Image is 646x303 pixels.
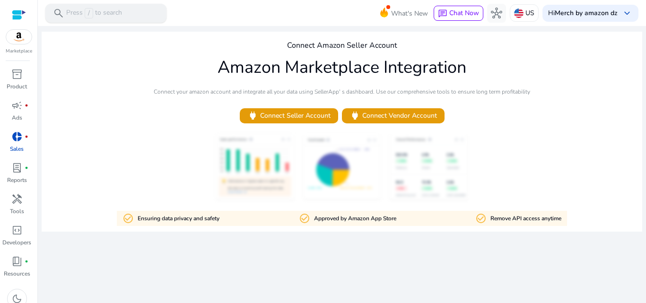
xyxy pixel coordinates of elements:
p: Hi [548,10,618,17]
p: Approved by Amazon App Store [314,214,396,223]
img: us.svg [514,9,524,18]
mat-icon: check_circle_outline [299,213,310,224]
button: hub [487,4,506,23]
span: Connect Seller Account [247,110,331,121]
span: handyman [11,193,23,205]
p: Remove API access anytime [490,214,561,223]
span: lab_profile [11,162,23,173]
img: amazon.svg [6,30,32,44]
span: fiber_manual_record [25,166,28,170]
p: Connect your amazon account and integrate all your data using SellerApp' s dashboard. Use our com... [154,87,530,96]
span: chat [438,9,447,18]
p: Ensuring data privacy and safety [138,214,219,223]
span: power [247,110,258,121]
span: hub [491,8,502,19]
p: US [525,5,534,21]
span: book_4 [11,256,23,267]
span: fiber_manual_record [25,104,28,107]
span: search [53,8,64,19]
p: Press to search [66,8,122,18]
span: donut_small [11,131,23,142]
span: inventory_2 [11,69,23,80]
h1: Amazon Marketplace Integration [218,57,466,78]
button: chatChat Now [434,6,483,21]
button: powerConnect Vendor Account [342,108,445,123]
p: Sales [10,145,24,153]
span: What's New [391,5,428,22]
mat-icon: check_circle_outline [122,213,134,224]
button: powerConnect Seller Account [240,108,338,123]
span: campaign [11,100,23,111]
span: Chat Now [449,9,479,17]
p: Resources [4,269,30,278]
span: / [85,8,93,18]
p: Reports [7,176,27,184]
h4: Connect Amazon Seller Account [287,41,397,50]
span: power [349,110,360,121]
p: Tools [10,207,24,216]
p: Developers [2,238,31,247]
span: keyboard_arrow_down [621,8,633,19]
b: Merch by amazon dz [555,9,618,17]
span: fiber_manual_record [25,260,28,263]
span: code_blocks [11,225,23,236]
span: fiber_manual_record [25,135,28,139]
span: Connect Vendor Account [349,110,437,121]
mat-icon: check_circle_outline [475,213,487,224]
p: Product [7,82,27,91]
p: Ads [12,113,22,122]
p: Marketplace [6,48,32,55]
